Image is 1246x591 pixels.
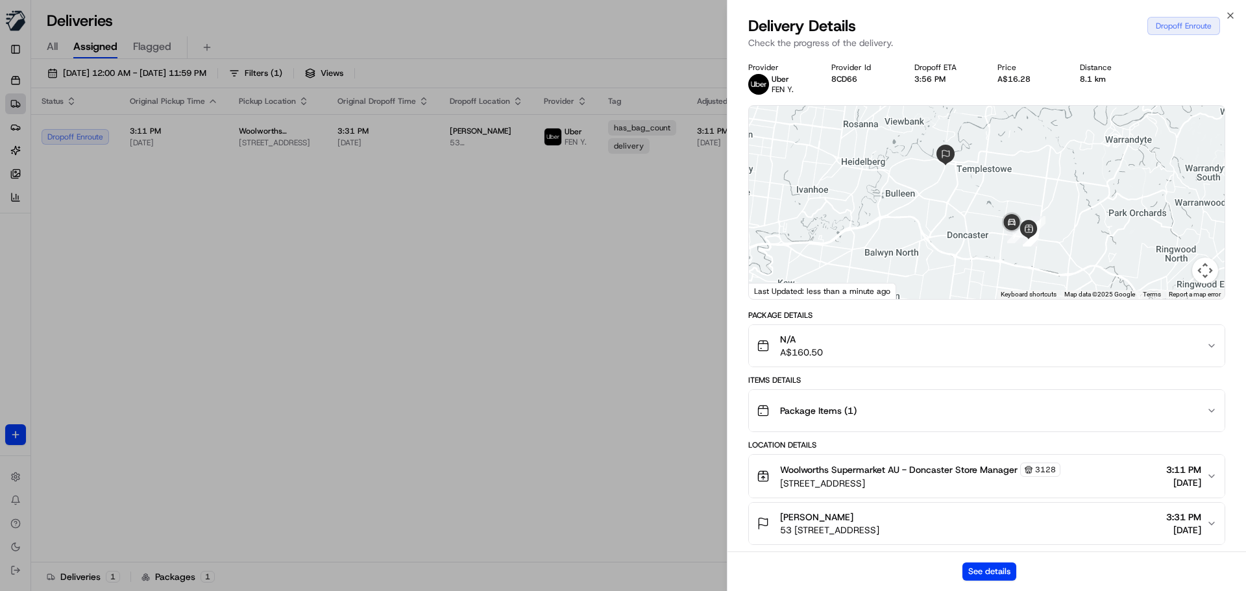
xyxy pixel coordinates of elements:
div: 4 [1023,232,1037,247]
div: 7 [1007,229,1021,243]
p: Check the progress of the delivery. [748,36,1225,49]
button: Keyboard shortcuts [1001,290,1057,299]
img: Google [752,282,795,299]
button: Woolworths Supermarket AU - Doncaster Store Manager3128[STREET_ADDRESS]3:11 PM[DATE] [749,455,1225,498]
button: See details [962,562,1016,581]
span: 3128 [1035,464,1056,475]
button: N/AA$160.50 [749,325,1225,367]
div: Price [997,62,1060,73]
span: FEN Y. [772,84,794,95]
button: Package Items (1) [749,390,1225,431]
span: Delivery Details [748,16,856,36]
span: A$160.50 [780,346,823,359]
a: Terms [1143,291,1161,298]
div: Provider [748,62,811,73]
span: Woolworths Supermarket AU - Doncaster Store Manager [780,463,1018,476]
a: Open this area in Google Maps (opens a new window) [752,282,795,299]
span: 53 [STREET_ADDRESS] [780,524,879,537]
div: 1 [1031,216,1045,230]
div: Dropoff ETA [914,62,977,73]
span: Package Items ( 1 ) [780,404,857,417]
button: [PERSON_NAME]53 [STREET_ADDRESS]3:31 PM[DATE] [749,503,1225,544]
span: 3:11 PM [1166,463,1201,476]
div: Distance [1080,62,1142,73]
button: 8CD66 [831,74,857,84]
div: A$16.28 [997,74,1060,84]
span: Uber [772,74,789,84]
span: N/A [780,333,823,346]
span: [STREET_ADDRESS] [780,477,1060,490]
div: 6 [1023,232,1038,247]
div: 8.1 km [1080,74,1142,84]
a: Report a map error [1169,291,1221,298]
div: Last Updated: less than a minute ago [749,283,896,299]
span: [DATE] [1166,476,1201,489]
button: Map camera controls [1192,258,1218,283]
span: [PERSON_NAME] [780,511,853,524]
img: uber-new-logo.jpeg [748,74,769,95]
div: 3:56 PM [914,74,977,84]
span: Map data ©2025 Google [1064,291,1135,298]
span: [DATE] [1166,524,1201,537]
div: Provider Id [831,62,894,73]
div: Location Details [748,440,1225,450]
span: 3:31 PM [1166,511,1201,524]
div: Items Details [748,375,1225,385]
div: Package Details [748,310,1225,320]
